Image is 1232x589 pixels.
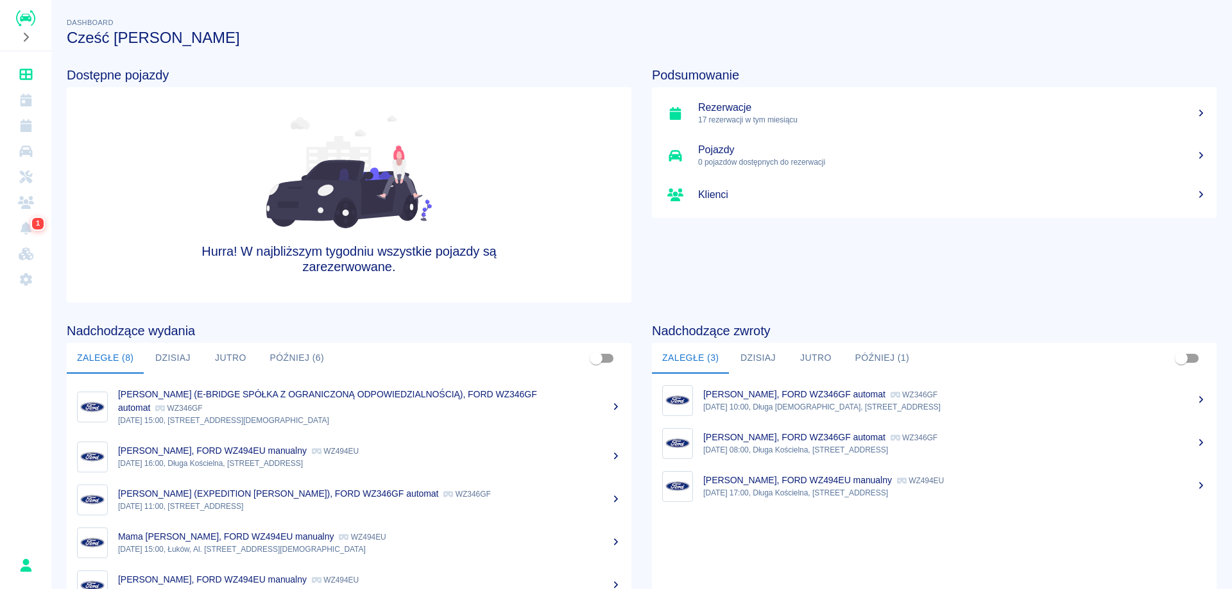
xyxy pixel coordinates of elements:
[698,144,1206,156] h5: Pojazdy
[5,138,46,164] a: Flota
[118,501,621,512] p: [DATE] 11:00, [STREET_ADDRESS]
[652,92,1217,135] a: Rezerwacje17 rezerwacji w tym miesiącu
[844,343,920,374] button: Później (1)
[144,343,201,374] button: Dzisiaj
[897,476,944,485] p: WZ494EU
[118,458,621,469] p: [DATE] 16:00, Długa Kościelna, [STREET_ADDRESS]
[703,475,892,485] p: [PERSON_NAME], FORD WZ494EU manualny
[703,432,886,442] p: [PERSON_NAME], FORD WZ346GF automat
[665,474,690,499] img: Image
[703,487,1206,499] p: [DATE] 17:00, Długa Kościelna, [STREET_ADDRESS]
[787,343,844,374] button: Jutro
[729,343,787,374] button: Dzisiaj
[67,343,144,374] button: Zaległe (8)
[703,389,886,399] p: [PERSON_NAME], FORD WZ346GF automat
[118,543,621,555] p: [DATE] 15:00, Łuków, Al. [STREET_ADDRESS][DEMOGRAPHIC_DATA]
[652,135,1217,177] a: Pojazdy0 pojazdów dostępnych do rezerwacji
[698,101,1206,114] h5: Rezerwacje
[155,404,202,413] p: WZ346GF
[80,445,105,469] img: Image
[665,431,690,456] img: Image
[67,478,631,521] a: Image[PERSON_NAME] (EXPEDITION [PERSON_NAME]), FORD WZ346GF automat WZ346GF[DATE] 11:00, [STREET_...
[5,241,46,267] a: Widget WWW
[703,401,1206,413] p: [DATE] 10:00, Długa [DEMOGRAPHIC_DATA], [STREET_ADDRESS]
[698,156,1206,168] p: 0 pojazdów dostępnych do rezerwacji
[80,395,105,419] img: Image
[201,343,259,374] button: Jutro
[698,114,1206,126] p: 17 rezerwacji w tym miesiącu
[652,343,729,374] button: Zaległe (3)
[5,215,46,241] a: Powiadomienia
[80,531,105,555] img: Image
[698,188,1206,201] h5: Klienci
[312,447,359,456] p: WZ494EU
[5,267,46,292] a: Ustawienia
[118,531,334,542] p: Mama [PERSON_NAME], FORD WZ494EU manualny
[891,433,937,442] p: WZ346GF
[652,323,1217,338] h4: Nadchodzące zwroty
[891,390,937,399] p: WZ346GF
[652,379,1217,422] a: Image[PERSON_NAME], FORD WZ346GF automat WZ346GF[DATE] 10:00, Długa [DEMOGRAPHIC_DATA], [STREET_A...
[12,552,39,579] button: Sebastian Szczęśniak
[652,465,1217,508] a: Image[PERSON_NAME], FORD WZ494EU manualny WZ494EU[DATE] 17:00, Długa Kościelna, [STREET_ADDRESS]
[33,217,42,230] span: 1
[5,87,46,113] a: Kalendarz
[5,113,46,138] a: Rezerwacje
[259,343,334,374] button: Później (6)
[665,388,690,413] img: Image
[652,67,1217,83] h4: Podsumowanie
[312,576,359,585] p: WZ494EU
[16,29,35,46] button: Rozwiń nawigację
[339,533,386,542] p: WZ494EU
[5,164,46,190] a: Serwisy
[443,490,490,499] p: WZ346GF
[67,323,631,338] h4: Nadchodzące wydania
[16,10,35,26] img: Renthelp
[118,574,307,585] p: [PERSON_NAME], FORD WZ494EU manualny
[266,115,432,228] img: Fleet
[67,19,114,26] span: Dashboard
[180,244,518,274] h4: Hurra! W najbliższym tygodniu wszystkie pojazdy są zarezerwowane.
[118,445,307,456] p: [PERSON_NAME], FORD WZ494EU manualny
[5,190,46,215] a: Klienci
[118,488,438,499] p: [PERSON_NAME] (EXPEDITION [PERSON_NAME]), FORD WZ346GF automat
[67,67,631,83] h4: Dostępne pojazdy
[67,521,631,564] a: ImageMama [PERSON_NAME], FORD WZ494EU manualny WZ494EU[DATE] 15:00, Łuków, Al. [STREET_ADDRESS][D...
[80,488,105,512] img: Image
[67,29,1217,47] h3: Cześć [PERSON_NAME]
[1169,346,1193,370] span: Pokaż przypisane tylko do mnie
[703,444,1206,456] p: [DATE] 08:00, Długa Kościelna, [STREET_ADDRESS]
[652,422,1217,465] a: Image[PERSON_NAME], FORD WZ346GF automat WZ346GF[DATE] 08:00, Długa Kościelna, [STREET_ADDRESS]
[652,177,1217,213] a: Klienci
[67,435,631,478] a: Image[PERSON_NAME], FORD WZ494EU manualny WZ494EU[DATE] 16:00, Długa Kościelna, [STREET_ADDRESS]
[5,62,46,87] a: Dashboard
[118,389,537,413] p: [PERSON_NAME] (E-BRIDGE SPÓŁKA Z OGRANICZONĄ ODPOWIEDZIALNOŚCIĄ), FORD WZ346GF automat
[67,379,631,435] a: Image[PERSON_NAME] (E-BRIDGE SPÓŁKA Z OGRANICZONĄ ODPOWIEDZIALNOŚCIĄ), FORD WZ346GF automat WZ346...
[118,415,621,426] p: [DATE] 15:00, [STREET_ADDRESS][DEMOGRAPHIC_DATA]
[584,346,608,370] span: Pokaż przypisane tylko do mnie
